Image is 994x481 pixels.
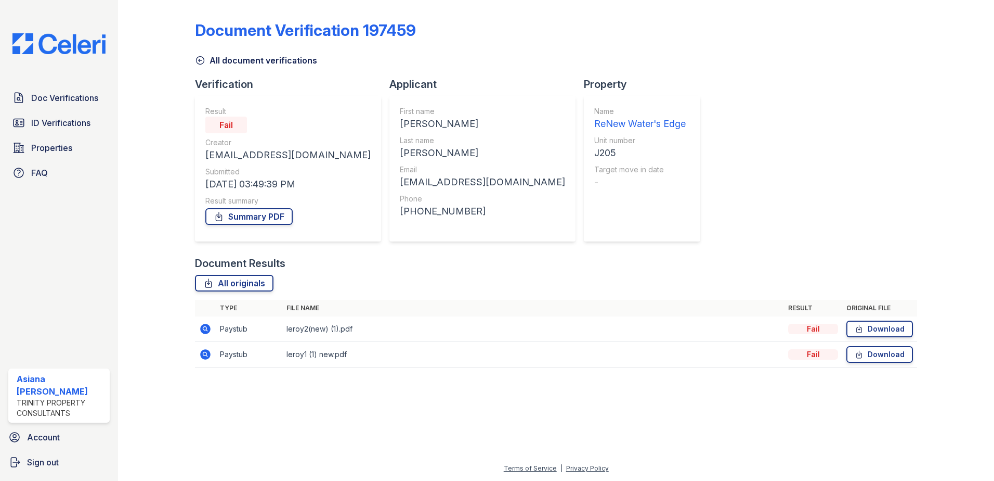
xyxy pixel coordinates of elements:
th: Result [784,300,842,317]
div: Verification [195,77,389,92]
span: Properties [31,142,72,154]
iframe: chat widget [950,439,984,471]
span: Account [27,431,60,444]
a: Download [846,346,913,363]
a: Sign out [4,452,114,473]
div: Result [205,106,371,117]
div: [DATE] 03:49:39 PM [205,177,371,192]
th: Type [216,300,282,317]
a: Summary PDF [205,208,293,225]
div: Document Results [195,256,285,271]
td: Paystub [216,317,282,342]
td: leroy2(new) (1).pdf [282,317,784,342]
div: Trinity Property Consultants [17,398,106,419]
div: [PHONE_NUMBER] [400,204,565,219]
span: ID Verifications [31,117,90,129]
a: All originals [195,275,273,292]
td: leroy1 (1) new.pdf [282,342,784,368]
a: Download [846,321,913,337]
a: Terms of Service [504,464,557,472]
div: [PERSON_NAME] [400,117,565,131]
div: Submitted [205,167,371,177]
a: Doc Verifications [8,87,110,108]
div: Applicant [389,77,584,92]
div: Target move in date [594,164,686,175]
span: Sign out [27,456,59,469]
div: [PERSON_NAME] [400,146,565,160]
a: FAQ [8,162,110,183]
div: ReNew Water's Edge [594,117,686,131]
th: File name [282,300,784,317]
div: J205 [594,146,686,160]
div: Fail [788,349,838,360]
div: Document Verification 197459 [195,21,416,40]
div: Phone [400,194,565,204]
div: Unit number [594,135,686,146]
div: - [594,175,686,189]
td: Paystub [216,342,282,368]
a: All document verifications [195,54,317,67]
div: [EMAIL_ADDRESS][DOMAIN_NAME] [205,148,371,162]
a: Properties [8,137,110,158]
div: Asiana [PERSON_NAME] [17,373,106,398]
th: Original file [842,300,917,317]
div: Name [594,106,686,117]
div: Result summary [205,196,371,206]
a: Account [4,427,114,448]
span: FAQ [31,167,48,179]
a: Privacy Policy [566,464,609,472]
div: Fail [205,117,247,133]
div: Creator [205,137,371,148]
div: | [560,464,563,472]
span: Doc Verifications [31,92,98,104]
div: Fail [788,324,838,334]
div: Last name [400,135,565,146]
div: Property [584,77,709,92]
a: Name ReNew Water's Edge [594,106,686,131]
div: First name [400,106,565,117]
img: CE_Logo_Blue-a8612792a0a2168367f1c8372b55b34899dd931a85d93a1a3d3e32e68fde9ad4.png [4,33,114,54]
div: [EMAIL_ADDRESS][DOMAIN_NAME] [400,175,565,189]
div: Email [400,164,565,175]
a: ID Verifications [8,112,110,133]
